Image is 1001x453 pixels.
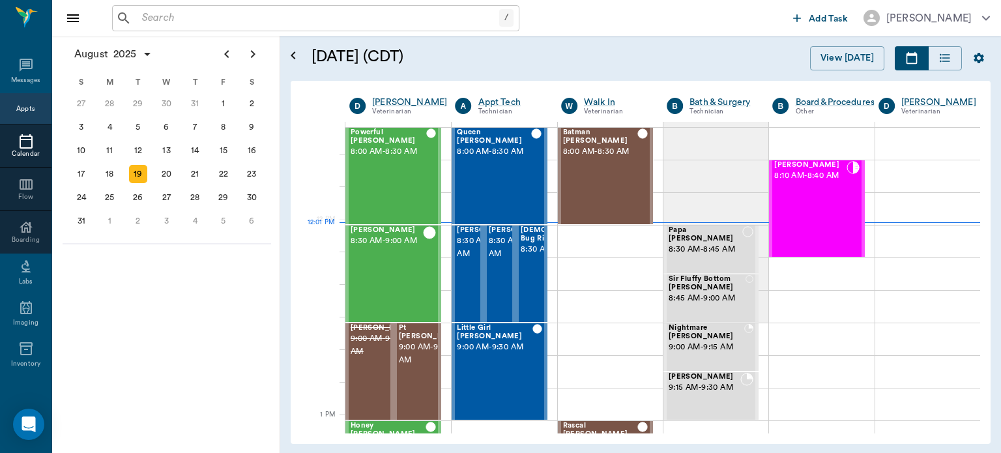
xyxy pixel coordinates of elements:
[72,188,91,207] div: Sunday, August 24, 2025
[351,145,426,158] span: 8:00 AM - 8:30 AM
[853,6,1000,30] button: [PERSON_NAME]
[129,212,147,230] div: Tuesday, September 2, 2025
[796,96,875,109] a: Board &Procedures
[394,323,442,420] div: CHECKED_OUT, 9:00 AM - 9:30 AM
[788,6,853,30] button: Add Task
[72,45,111,63] span: August
[456,98,472,114] div: A
[240,41,266,67] button: Next page
[68,41,159,67] button: August2025
[214,41,240,67] button: Previous page
[901,106,976,117] div: Veterinarian
[100,165,119,183] div: Monday, August 18, 2025
[457,128,531,145] span: Queen [PERSON_NAME]
[100,95,119,113] div: Monday, July 28, 2025
[186,95,204,113] div: Thursday, July 31, 2025
[773,98,789,114] div: B
[100,212,119,230] div: Monday, September 1, 2025
[111,45,139,63] span: 2025
[351,422,426,439] span: Honey [PERSON_NAME]
[886,10,972,26] div: [PERSON_NAME]
[452,323,547,420] div: CHECKED_OUT, 9:00 AM - 9:30 AM
[669,292,746,305] span: 8:45 AM - 9:00 AM
[563,422,637,439] span: Rascal [PERSON_NAME]
[214,141,233,160] div: Friday, August 15, 2025
[478,96,542,109] div: Appt Tech
[301,408,335,441] div: 1 PM
[457,324,532,341] span: Little Girl [PERSON_NAME]
[584,106,647,117] div: Veterinarian
[312,46,602,67] h5: [DATE] (CDT)
[214,188,233,207] div: Friday, August 29, 2025
[242,165,261,183] div: Saturday, August 23, 2025
[515,225,547,323] div: CHECKED_OUT, 8:30 AM - 9:00 AM
[72,118,91,136] div: Sunday, August 3, 2025
[663,225,759,274] div: NOT_CONFIRMED, 8:30 AM - 8:45 AM
[242,141,261,160] div: Saturday, August 16, 2025
[669,341,744,354] span: 9:00 AM - 9:15 AM
[489,226,554,235] span: [PERSON_NAME]
[214,118,233,136] div: Friday, August 8, 2025
[372,96,447,109] a: [PERSON_NAME]
[349,98,366,114] div: D
[351,226,423,235] span: [PERSON_NAME]
[457,145,531,158] span: 8:00 AM - 8:30 AM
[72,95,91,113] div: Sunday, July 27, 2025
[72,212,91,230] div: Sunday, August 31, 2025
[489,235,554,261] span: 8:30 AM - 9:00 AM
[878,98,895,114] div: D
[689,106,753,117] div: Technician
[186,212,204,230] div: Thursday, September 4, 2025
[285,31,301,81] button: Open calendar
[214,165,233,183] div: Friday, August 22, 2025
[96,72,124,92] div: M
[521,243,609,256] span: 8:30 AM - 9:00 AM
[561,98,577,114] div: W
[663,323,759,372] div: BOOKED, 9:00 AM - 9:15 AM
[72,141,91,160] div: Sunday, August 10, 2025
[669,243,742,256] span: 8:30 AM - 8:45 AM
[242,118,261,136] div: Saturday, August 9, 2025
[663,372,759,420] div: BOOKED, 9:15 AM - 9:30 AM
[13,409,44,440] div: Open Intercom Messenger
[158,165,176,183] div: Wednesday, August 20, 2025
[242,212,261,230] div: Saturday, September 6, 2025
[774,169,846,183] span: 8:10 AM - 8:40 AM
[100,141,119,160] div: Monday, August 11, 2025
[11,76,41,85] div: Messages
[158,95,176,113] div: Wednesday, July 30, 2025
[689,96,753,109] div: Bath & Surgery
[345,323,394,420] div: CANCELED, 9:00 AM - 9:30 AM
[129,95,147,113] div: Tuesday, July 29, 2025
[100,188,119,207] div: Monday, August 25, 2025
[214,95,233,113] div: Friday, August 1, 2025
[60,5,86,31] button: Close drawer
[769,160,864,257] div: CHECKED_IN, 8:10 AM - 8:40 AM
[351,324,416,332] span: [PERSON_NAME]
[663,274,759,323] div: NOT_CONFIRMED, 8:45 AM - 9:00 AM
[669,324,744,341] span: Nightmare [PERSON_NAME]
[124,72,152,92] div: T
[237,72,266,92] div: S
[669,226,742,243] span: Papa [PERSON_NAME]
[452,225,484,323] div: CHECKED_OUT, 8:30 AM - 9:00 AM
[11,359,40,369] div: Inventory
[158,118,176,136] div: Wednesday, August 6, 2025
[521,226,609,243] span: [DEMOGRAPHIC_DATA] Bug Rich
[129,165,147,183] div: Today, Tuesday, August 19, 2025
[457,341,532,354] span: 9:00 AM - 9:30 AM
[186,118,204,136] div: Thursday, August 7, 2025
[67,72,96,92] div: S
[584,96,647,109] div: Walk In
[901,96,976,109] a: [PERSON_NAME]
[669,381,740,394] span: 9:15 AM - 9:30 AM
[72,165,91,183] div: Sunday, August 17, 2025
[667,98,683,114] div: B
[186,141,204,160] div: Thursday, August 14, 2025
[19,277,33,287] div: Labs
[351,128,426,145] span: Powerful [PERSON_NAME]
[669,275,746,292] span: Sir Fluffy Bottom [PERSON_NAME]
